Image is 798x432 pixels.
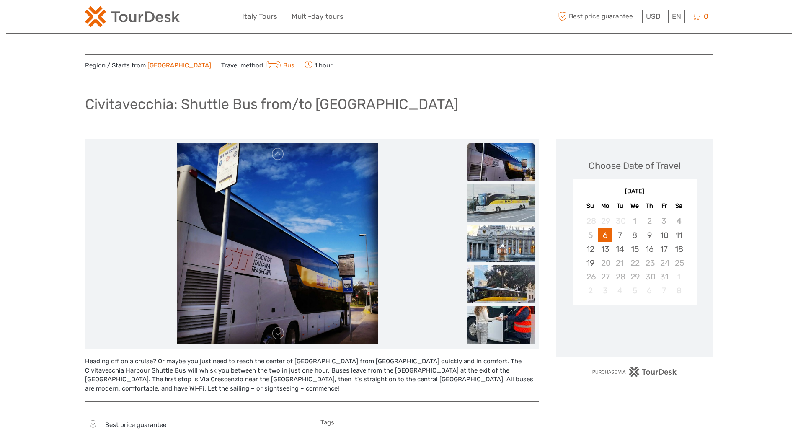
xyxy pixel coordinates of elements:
[612,256,627,270] div: Not available Tuesday, October 21st, 2025
[642,284,657,297] div: Not available Thursday, November 6th, 2025
[642,242,657,256] div: Choose Thursday, October 16th, 2025
[265,62,295,69] a: Bus
[642,256,657,270] div: Not available Thursday, October 23rd, 2025
[105,421,166,429] span: Best price guarantee
[671,242,686,256] div: Choose Saturday, October 18th, 2025
[292,10,343,23] a: Multi-day tours
[612,242,627,256] div: Choose Tuesday, October 14th, 2025
[642,200,657,212] div: Th
[657,284,671,297] div: Not available Friday, November 7th, 2025
[632,327,638,333] div: Loading...
[671,228,686,242] div: Choose Saturday, October 11th, 2025
[598,200,612,212] div: Mo
[642,228,657,242] div: Choose Thursday, October 9th, 2025
[85,61,211,70] span: Region / Starts from:
[583,242,598,256] div: Choose Sunday, October 12th, 2025
[573,187,697,196] div: [DATE]
[85,357,539,393] div: Heading off on a cruise? Or maybe you just need to reach the center of [GEOGRAPHIC_DATA] from [GE...
[85,96,458,113] h1: Civitavecchia: Shuttle Bus from/to [GEOGRAPHIC_DATA]
[305,59,333,71] span: 1 hour
[671,270,686,284] div: Not available Saturday, November 1st, 2025
[583,214,598,228] div: Not available Sunday, September 28th, 2025
[320,419,539,426] h5: Tags
[583,256,598,270] div: Choose Sunday, October 19th, 2025
[583,270,598,284] div: Not available Sunday, October 26th, 2025
[467,265,535,303] img: 8d3702bd2cca4b6cac08c457bea323c4_slider_thumbnail.jpg
[627,242,642,256] div: Choose Wednesday, October 15th, 2025
[147,62,211,69] a: [GEOGRAPHIC_DATA]
[702,12,710,21] span: 0
[627,284,642,297] div: Not available Wednesday, November 5th, 2025
[85,6,180,27] img: 2254-3441b4b5-4e5f-4d00-b396-31f1d84a6ebf_logo_small.png
[646,12,661,21] span: USD
[592,367,677,377] img: PurchaseViaTourDesk.png
[671,214,686,228] div: Not available Saturday, October 4th, 2025
[598,214,612,228] div: Not available Monday, September 29th, 2025
[177,143,378,344] img: eb6388384187400da72456ad821ddae4_main_slider.jpg
[657,256,671,270] div: Not available Friday, October 24th, 2025
[467,143,535,181] img: eb6388384187400da72456ad821ddae4_slider_thumbnail.jpg
[556,10,640,23] span: Best price guarantee
[598,270,612,284] div: Not available Monday, October 27th, 2025
[576,214,694,297] div: month 2025-10
[612,200,627,212] div: Tu
[612,228,627,242] div: Choose Tuesday, October 7th, 2025
[221,59,295,71] span: Travel method:
[583,200,598,212] div: Su
[627,228,642,242] div: Choose Wednesday, October 8th, 2025
[657,214,671,228] div: Not available Friday, October 3rd, 2025
[657,242,671,256] div: Choose Friday, October 17th, 2025
[598,284,612,297] div: Not available Monday, November 3rd, 2025
[657,270,671,284] div: Not available Friday, October 31st, 2025
[627,270,642,284] div: Not available Wednesday, October 29th, 2025
[467,225,535,262] img: 8770249de5f84e70828b6e32da1905b6_slider_thumbnail.jpg
[627,200,642,212] div: We
[627,256,642,270] div: Not available Wednesday, October 22nd, 2025
[671,284,686,297] div: Not available Saturday, November 8th, 2025
[671,200,686,212] div: Sa
[642,270,657,284] div: Not available Thursday, October 30th, 2025
[612,214,627,228] div: Not available Tuesday, September 30th, 2025
[242,10,277,23] a: Italy Tours
[642,214,657,228] div: Not available Thursday, October 2nd, 2025
[627,214,642,228] div: Not available Wednesday, October 1st, 2025
[467,306,535,344] img: 0494da5194334cd4b1b41d06efc8761e_slider_thumbnail.jpg
[598,256,612,270] div: Not available Monday, October 20th, 2025
[612,284,627,297] div: Not available Tuesday, November 4th, 2025
[583,228,598,242] div: Not available Sunday, October 5th, 2025
[668,10,685,23] div: EN
[467,184,535,222] img: 1c30548ba103416aab316bc87c779970_slider_thumbnail.jpg
[598,242,612,256] div: Choose Monday, October 13th, 2025
[589,159,681,172] div: Choose Date of Travel
[657,228,671,242] div: Choose Friday, October 10th, 2025
[657,200,671,212] div: Fr
[612,270,627,284] div: Not available Tuesday, October 28th, 2025
[671,256,686,270] div: Not available Saturday, October 25th, 2025
[598,228,612,242] div: Choose Monday, October 6th, 2025
[583,284,598,297] div: Not available Sunday, November 2nd, 2025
